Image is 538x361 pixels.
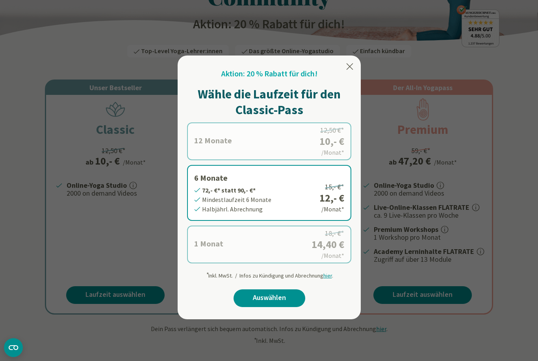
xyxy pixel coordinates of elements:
[234,289,305,307] a: Auswählen
[187,86,351,118] h1: Wähle die Laufzeit für den Classic-Pass
[206,268,333,280] div: Inkl. MwSt. / Infos zu Kündigung und Abrechnung .
[4,338,23,357] button: CMP-Widget öffnen
[323,272,332,279] span: hier
[221,68,317,80] h2: Aktion: 20 % Rabatt für dich!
